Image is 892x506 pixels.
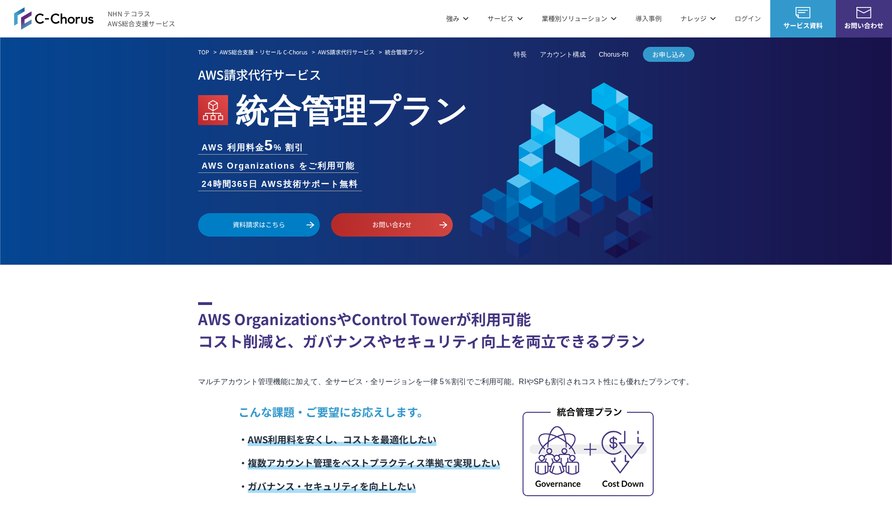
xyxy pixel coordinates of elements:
[331,213,453,237] a: お問い合わせ
[238,403,500,420] p: こんな課題・ご要望にお応えします。
[198,95,228,125] img: AWS Organizations
[198,138,308,154] li: AWS 利用料金 % 割引
[635,14,662,23] a: 導入事例
[198,178,362,191] li: 24時間365日 AWS技術サポート無料
[198,64,694,84] p: AWS請求代行サービス
[198,213,320,237] a: 資料請求はこちら
[14,7,176,30] a: AWS総合支援サービス C-ChorusNHN テコラスAWS総合支援サービス
[542,14,617,23] p: 業種別ソリューション
[796,7,811,18] img: AWS総合支援サービス C-Chorus サービス資料
[523,405,654,496] img: 統合管理プラン_内容イメージ
[248,456,500,469] span: 複数アカウント管理をベストプラクティス準拠で実現したい
[735,14,761,23] a: ログイン
[385,48,424,56] em: 統合管理プラン
[238,428,500,451] li: ・
[643,47,694,62] a: お申し込み
[238,475,500,498] li: ・
[770,21,836,30] span: サービス資料
[248,432,436,446] span: AWS利用料を安くし、コストを最適化したい
[236,84,468,132] em: 統合管理プラン
[856,7,871,18] img: お問い合わせ
[198,160,359,172] li: AWS Organizations をご利用可能
[836,21,892,30] span: お問い合わせ
[108,9,176,29] span: NHN テコラス AWS総合支援サービス
[198,48,209,56] a: TOP
[14,7,94,30] img: AWS総合支援サービス C-Chorus
[265,137,274,154] span: 5
[446,14,469,23] p: 強み
[238,451,500,475] li: ・
[540,50,586,60] a: アカウント構成
[599,50,629,60] a: Chorus-RI
[514,50,527,60] a: 特長
[198,302,694,352] h2: AWS OrganizationsやControl Towerが利用可能 コスト削減と、ガバナンスやセキュリティ向上を両立できるプラン
[248,479,416,493] span: ガバナンス・セキュリティを向上したい
[318,48,375,56] a: AWS請求代行サービス
[643,50,694,60] span: お申し込み
[220,48,308,56] a: AWS総合支援・リセール C-Chorus
[680,14,716,23] p: ナレッジ
[487,14,523,23] p: サービス
[198,375,694,388] p: マルチアカウント管理機能に加えて、全サービス・全リージョンを一律 5％割引でご利用可能。RIやSPも割引されコスト性にも優れたプランです。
